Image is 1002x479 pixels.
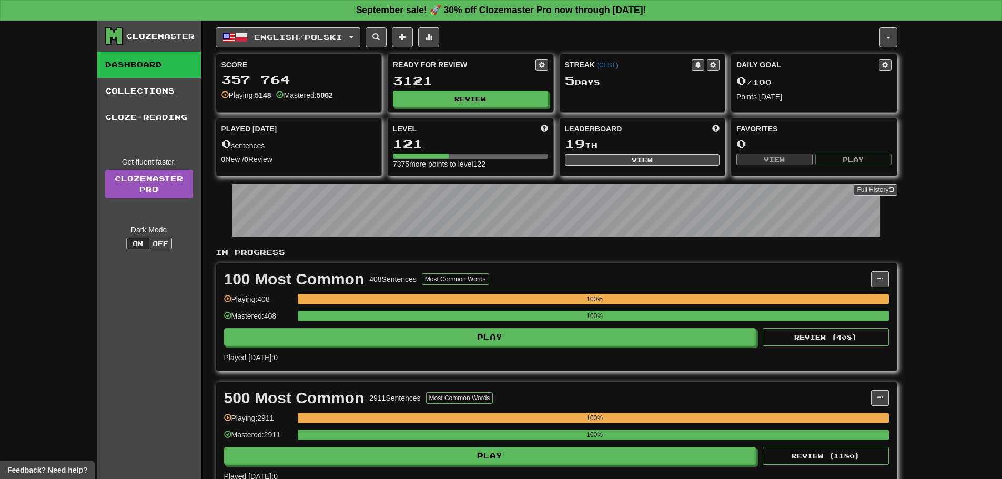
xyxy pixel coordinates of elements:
button: More stats [418,27,439,47]
div: 408 Sentences [369,274,417,284]
button: View [565,154,720,166]
span: Level [393,124,417,134]
div: th [565,137,720,151]
div: 100% [301,294,889,304]
div: Get fluent faster. [105,157,193,167]
strong: 0 [244,155,248,164]
div: 357 764 [221,73,377,86]
span: Leaderboard [565,124,622,134]
div: 100 Most Common [224,271,365,287]
div: 100% [301,430,889,440]
div: Mastered: 2911 [224,430,292,447]
div: 2911 Sentences [369,393,420,403]
strong: 0 [221,155,226,164]
button: Review [393,91,548,107]
a: Dashboard [97,52,201,78]
div: 121 [393,137,548,150]
div: Dark Mode [105,225,193,235]
p: In Progress [216,247,897,258]
button: Review (1180) [763,447,889,465]
div: Mastered: [276,90,332,100]
span: 19 [565,136,585,151]
span: English / Polski [254,33,342,42]
span: 5 [565,73,575,88]
div: 100% [301,413,889,423]
div: Clozemaster [126,31,195,42]
button: Review (408) [763,328,889,346]
div: 500 Most Common [224,390,365,406]
strong: 5148 [255,91,271,99]
span: / 100 [736,78,772,87]
div: Playing: 408 [224,294,292,311]
strong: 5062 [317,91,333,99]
div: New / Review [221,154,377,165]
div: Favorites [736,124,892,134]
button: View [736,154,813,165]
button: On [126,238,149,249]
span: This week in points, UTC [712,124,720,134]
div: Playing: 2911 [224,413,292,430]
button: Search sentences [366,27,387,47]
div: Daily Goal [736,59,879,71]
div: Streak [565,59,692,70]
strong: September sale! 🚀 30% off Clozemaster Pro now through [DATE]! [356,5,646,15]
div: Playing: [221,90,271,100]
button: Play [224,328,756,346]
a: (CEST) [597,62,618,69]
span: Played [DATE] [221,124,277,134]
span: Open feedback widget [7,465,87,475]
div: 7375 more points to level 122 [393,159,548,169]
button: Off [149,238,172,249]
a: Collections [97,78,201,104]
a: Cloze-Reading [97,104,201,130]
span: Score more points to level up [541,124,548,134]
div: Ready for Review [393,59,535,70]
div: Score [221,59,377,70]
button: Most Common Words [422,273,489,285]
span: 0 [221,136,231,151]
a: ClozemasterPro [105,170,193,198]
div: Points [DATE] [736,91,892,102]
button: Full History [854,184,897,196]
div: Day s [565,74,720,88]
span: Played [DATE]: 0 [224,353,278,362]
div: Mastered: 408 [224,311,292,328]
div: sentences [221,137,377,151]
div: 3121 [393,74,548,87]
button: Most Common Words [426,392,493,404]
div: 100% [301,311,889,321]
div: 0 [736,137,892,150]
span: 0 [736,73,746,88]
button: Play [224,447,756,465]
button: English/Polski [216,27,360,47]
button: Play [815,154,892,165]
button: Add sentence to collection [392,27,413,47]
